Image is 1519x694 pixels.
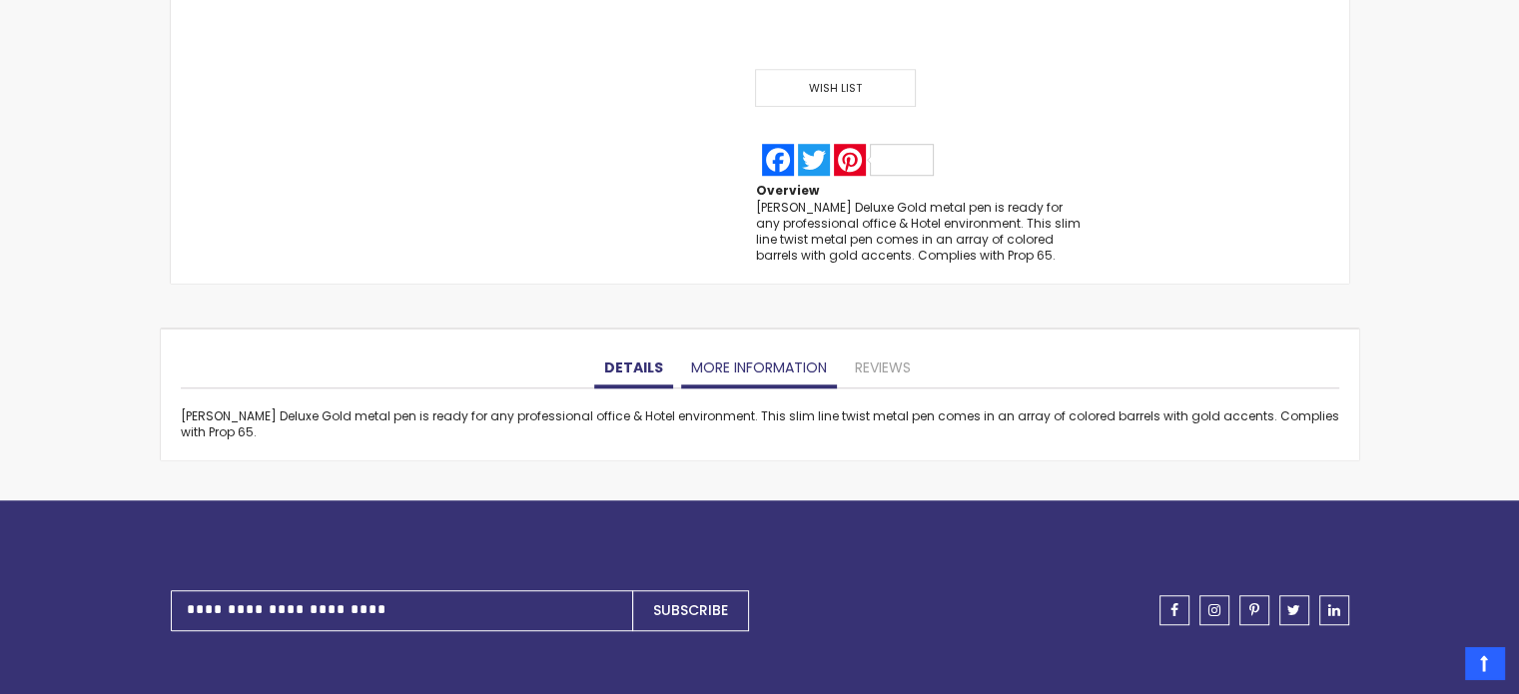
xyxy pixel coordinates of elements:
[653,600,728,620] span: Subscribe
[832,144,936,176] a: Pinterest
[1279,595,1309,625] a: twitter
[845,348,921,388] a: Reviews
[1328,603,1340,617] span: linkedin
[1319,595,1349,625] a: linkedin
[1170,603,1178,617] span: facebook
[681,348,837,388] a: More Information
[755,69,921,108] a: Wish List
[1249,603,1259,617] span: pinterest
[1239,595,1269,625] a: pinterest
[755,69,915,108] span: Wish List
[1354,640,1519,694] iframe: Google Customer Reviews
[1199,595,1229,625] a: instagram
[755,200,1087,265] div: [PERSON_NAME] Deluxe Gold metal pen is ready for any professional office & Hotel environment. Thi...
[755,182,818,199] strong: Overview
[181,408,1339,440] div: [PERSON_NAME] Deluxe Gold metal pen is ready for any professional office & Hotel environment. Thi...
[1287,603,1300,617] span: twitter
[632,590,749,631] button: Subscribe
[1159,595,1189,625] a: facebook
[796,144,832,176] a: Twitter
[594,348,673,388] a: Details
[755,9,1087,54] iframe: PayPal
[760,144,796,176] a: Facebook
[1208,603,1220,617] span: instagram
